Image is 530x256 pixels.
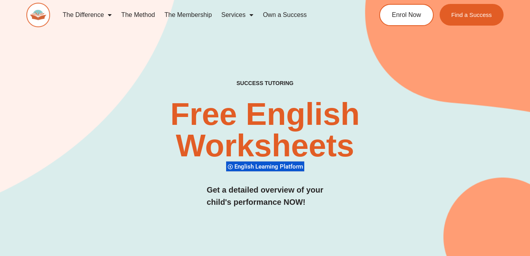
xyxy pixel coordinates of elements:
a: The Method [116,6,159,24]
span: Enrol Now [392,12,421,18]
a: Enrol Now [379,4,434,26]
nav: Menu [58,6,352,24]
a: Services [217,6,258,24]
div: English Learning Platform [226,161,304,172]
h3: Get a detailed overview of your child's performance NOW! [207,184,324,208]
a: Find a Success [439,4,504,26]
span: English Learning Platform [234,163,305,170]
h2: Free English Worksheets​ [108,98,423,161]
span: Find a Success [451,12,492,18]
a: The Difference [58,6,117,24]
a: Own a Success [258,6,311,24]
h4: SUCCESS TUTORING​ [195,80,336,87]
a: The Membership [160,6,217,24]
